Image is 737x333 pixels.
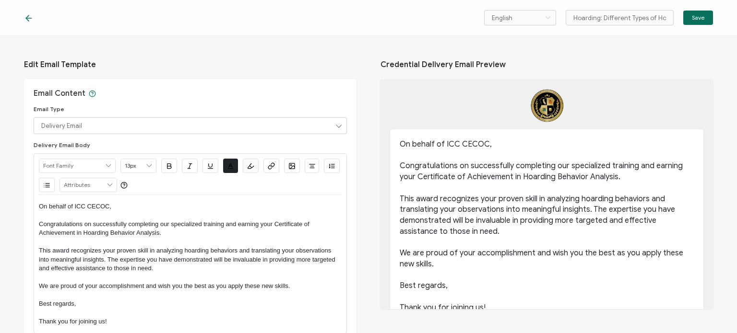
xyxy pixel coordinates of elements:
p: This award recognizes your proven skill in analyzing hoarding behaviors and translating your obse... [39,246,342,273]
input: Attributes [60,178,117,192]
span: Delivery Email Body [34,141,90,149]
span: Edit Email Template [24,50,357,79]
p: Thank you for joining us! [400,302,694,313]
p: On behalf of ICC CECOC, [39,202,342,211]
iframe: Chat Widget [689,287,737,333]
p: Congratulations on successfully completing our specialized training and earning your Certificate ... [400,161,694,182]
input: Delivery Email [34,117,347,134]
input: Font Family [39,159,115,172]
button: Save [683,11,713,25]
span: Email Type [34,105,64,113]
p: This award recognizes your proven skill in analyzing hoarding behaviors and translating your obse... [400,194,694,237]
p: We are proud of your accomplishment and wish you the best as you apply these new skills. [39,282,342,290]
p: Best regards, [400,280,694,291]
span: Save [692,15,704,21]
p: Email Content [34,89,96,98]
p: We are proud of your accomplishment and wish you the best as you apply these new skills. [400,248,694,269]
p: On behalf of ICC CECOC, [400,139,694,150]
p: Thank you for joining us! [39,317,342,326]
input: Font Size [121,159,156,172]
input: Select language [484,10,556,25]
p: Best regards, [39,299,342,308]
span: Credential Delivery Email Preview [380,50,713,79]
p: Congratulations on successfully completing our specialized training and earning your Certificate ... [39,220,342,238]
